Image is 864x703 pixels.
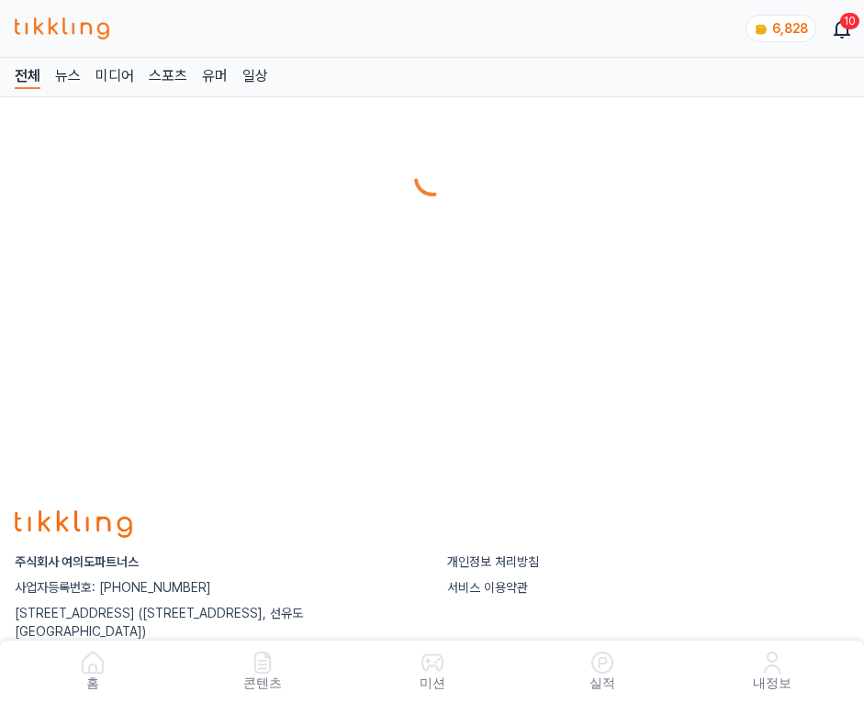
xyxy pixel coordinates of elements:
p: 실적 [589,674,615,692]
a: coin 6,828 [746,15,813,42]
img: coin [754,22,769,37]
a: 전체 [15,65,40,89]
div: 10 [840,13,859,29]
p: 사업자등록번호: [PHONE_NUMBER] [15,578,418,597]
a: 뉴스 [55,65,81,89]
a: 실적 [517,648,687,696]
p: 홈 [86,674,99,692]
a: 콘텐츠 [177,648,347,696]
a: 유머 [202,65,228,89]
a: 서비스 이용약관 [447,580,528,595]
img: 콘텐츠 [252,652,274,674]
img: 티끌링 [15,17,109,39]
img: 미션 [421,652,443,674]
p: 미션 [420,674,445,692]
p: 내정보 [753,674,791,692]
a: 미디어 [95,65,134,89]
p: 콘텐츠 [243,674,282,692]
span: 6,828 [772,21,808,36]
img: logo [15,510,132,538]
button: 미션 [347,648,517,696]
a: 개인정보 처리방침 [447,554,539,569]
img: 내정보 [761,652,783,674]
img: 실적 [591,652,613,674]
img: 홈 [82,652,104,674]
a: 내정보 [687,648,857,696]
p: [STREET_ADDRESS] ([STREET_ADDRESS], 선유도 [GEOGRAPHIC_DATA]) [15,604,418,641]
p: 주식회사 여의도파트너스 [15,552,418,571]
a: 10 [835,17,849,39]
a: 일상 [242,65,268,89]
a: 스포츠 [149,65,187,89]
a: 홈 [7,648,177,696]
